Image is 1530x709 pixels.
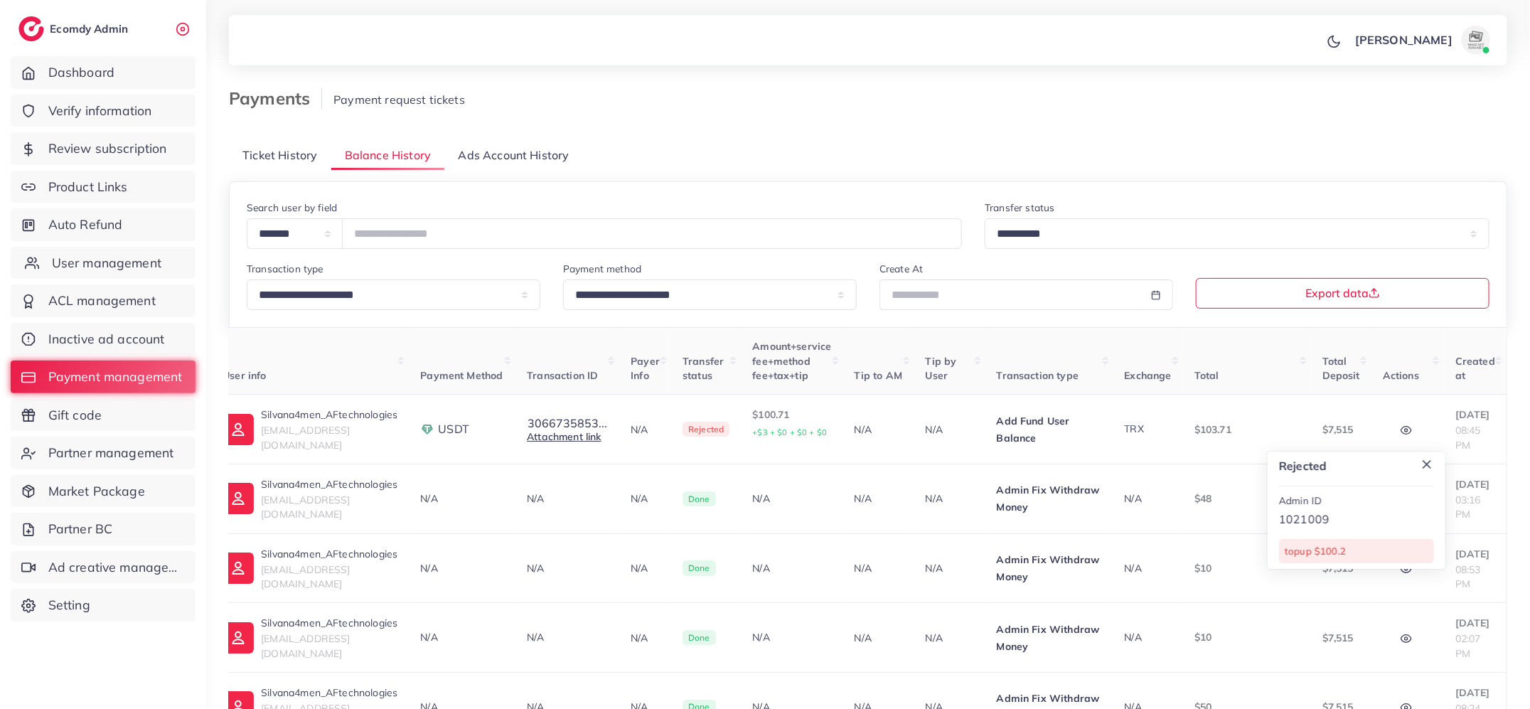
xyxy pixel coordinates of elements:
p: Silvana4men_AFtechnologies [261,614,397,631]
span: $48 [1194,492,1211,505]
span: Export data [1305,287,1380,299]
a: Attachment link [527,430,601,443]
a: logoEcomdy Admin [18,16,132,41]
a: [PERSON_NAME]avatar [1347,26,1496,54]
span: N/A [1125,492,1142,505]
h2: Ecomdy Admin [50,22,132,36]
span: Gift code [48,406,102,425]
p: [DATE] [1455,545,1495,563]
img: avatar [1462,26,1490,54]
img: ic-user-info.36bf1079.svg [223,622,254,654]
span: N/A [1125,631,1142,644]
p: [DATE] [1455,684,1495,701]
span: N/A [527,562,544,575]
label: Transaction type [247,262,323,276]
span: [EMAIL_ADDRESS][DOMAIN_NAME] [261,632,350,659]
p: N/A [926,421,974,438]
span: Tip by User [926,355,957,382]
p: topup $100.2 [1285,543,1428,560]
span: Product Links [48,178,128,196]
a: Gift code [11,399,196,432]
a: Dashboard [11,56,196,89]
span: 08:45 PM [1455,424,1481,451]
span: Balance History [345,147,431,164]
span: Payment management [48,368,183,386]
h3: Payments [229,88,322,109]
p: Admin Fix Withdraw Money [997,481,1102,516]
a: Partner BC [11,513,196,545]
small: +$3 + $0 + $0 + $0 [752,427,827,437]
span: $10 [1194,562,1211,575]
label: Transfer status [985,201,1054,215]
img: ic-user-info.36bf1079.svg [223,414,254,445]
span: N/A [1125,562,1142,575]
a: Setting [11,589,196,622]
a: Ad creative management [11,551,196,584]
div: TRX [1125,422,1172,436]
p: [DATE] [1455,476,1495,493]
p: Silvana4men_AFtechnologies [261,476,397,493]
a: Auto Refund [11,208,196,241]
span: Partner BC [48,520,113,538]
span: Inactive ad account [48,330,165,348]
p: N/A [926,560,974,577]
span: N/A [527,492,544,505]
span: Total [1194,369,1219,382]
p: Rejected [1279,457,1434,474]
a: Inactive ad account [11,323,196,356]
div: N/A [752,630,831,644]
p: N/A [855,629,903,646]
label: Search user by field [247,201,337,215]
span: Ticket History [242,147,317,164]
p: N/A [926,629,974,646]
p: [PERSON_NAME] [1355,31,1453,48]
span: Created at [1455,355,1495,382]
span: Actions [1383,369,1419,382]
p: $7,515 [1322,421,1360,438]
p: $100.71 [752,406,831,441]
p: Add Fund User Balance [997,412,1102,447]
p: [DATE] [1455,406,1495,423]
span: Payment Method [420,369,503,382]
p: N/A [926,490,974,507]
span: 02:07 PM [1455,632,1481,659]
span: USDT [438,421,469,437]
span: Market Package [48,482,145,501]
p: N/A [631,560,660,577]
span: Partner management [48,444,174,462]
p: [DATE] [1455,614,1495,631]
p: Silvana4men_AFtechnologies [261,684,397,701]
label: Admin ID [1279,494,1322,508]
span: Payment request tickets [333,92,465,107]
span: User info [223,369,266,382]
span: [EMAIL_ADDRESS][DOMAIN_NAME] [261,563,350,590]
span: Tip to AM [855,369,902,382]
span: N/A [527,631,544,644]
span: User management [52,254,161,272]
a: Partner management [11,437,196,469]
div: N/A [420,630,504,644]
button: Export data [1196,278,1489,309]
img: payment [420,422,434,437]
label: Payment method [563,262,641,276]
label: Create At [879,262,923,276]
span: [EMAIL_ADDRESS][DOMAIN_NAME] [261,424,350,451]
a: Market Package [11,475,196,508]
span: Transaction ID [527,369,598,382]
img: logo [18,16,44,41]
a: Review subscription [11,132,196,165]
p: N/A [855,490,903,507]
p: N/A [855,421,903,438]
span: Transfer status [683,355,724,382]
a: User management [11,247,196,279]
span: Review subscription [48,139,167,158]
a: ACL management [11,284,196,317]
div: N/A [420,561,504,575]
a: Verify information [11,95,196,127]
img: ic-user-info.36bf1079.svg [223,483,254,514]
p: Admin Fix Withdraw Money [997,621,1102,655]
button: 3066735853... [527,417,608,430]
p: $7,515 [1322,629,1360,646]
span: Transaction type [997,369,1079,382]
span: [EMAIL_ADDRESS][DOMAIN_NAME] [261,494,350,521]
